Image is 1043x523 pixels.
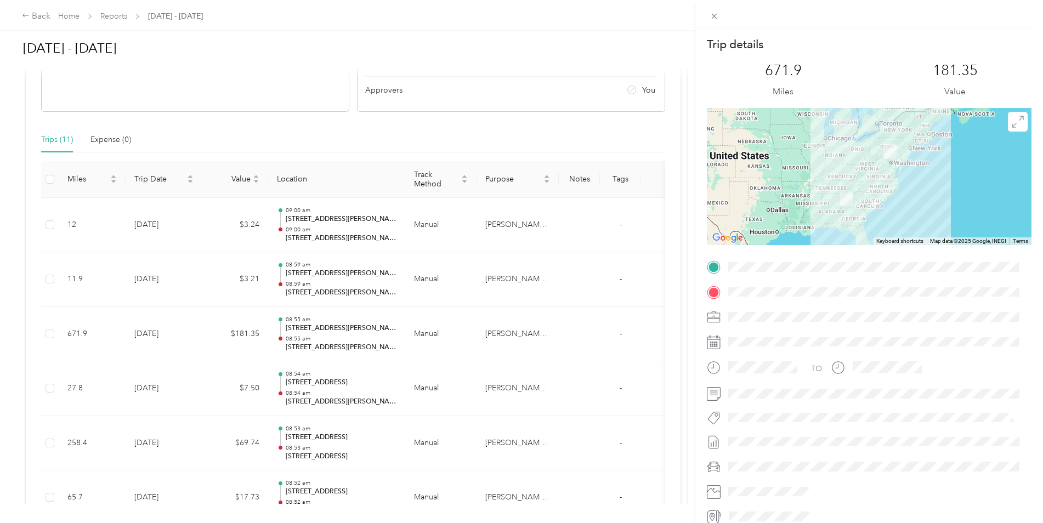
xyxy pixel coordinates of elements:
a: Terms (opens in new tab) [1013,238,1028,244]
p: Trip details [707,37,763,52]
button: Keyboard shortcuts [876,237,923,245]
p: 181.35 [933,62,978,79]
p: Miles [773,85,793,99]
iframe: Everlance-gr Chat Button Frame [982,462,1043,523]
span: Map data ©2025 Google, INEGI [930,238,1006,244]
p: 671.9 [765,62,802,79]
a: Open this area in Google Maps (opens a new window) [710,231,746,245]
div: TO [811,363,822,374]
img: Google [710,231,746,245]
p: Value [944,85,966,99]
